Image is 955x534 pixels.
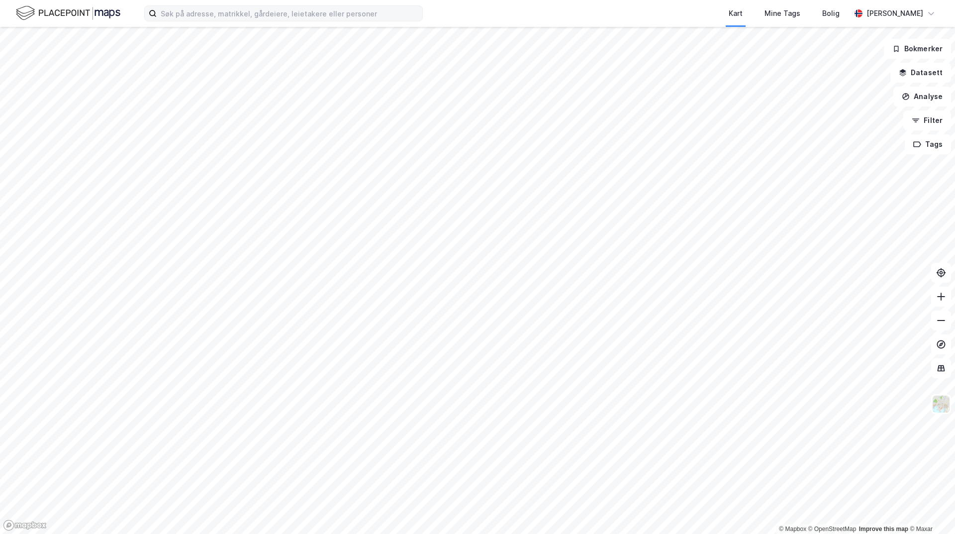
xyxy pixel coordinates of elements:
img: logo.f888ab2527a4732fd821a326f86c7f29.svg [16,4,120,22]
div: Kart [729,7,743,19]
iframe: Chat Widget [905,486,955,534]
input: Søk på adresse, matrikkel, gårdeiere, leietakere eller personer [157,6,422,21]
div: [PERSON_NAME] [866,7,923,19]
div: Kontrollprogram for chat [905,486,955,534]
div: Mine Tags [764,7,800,19]
div: Bolig [822,7,840,19]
